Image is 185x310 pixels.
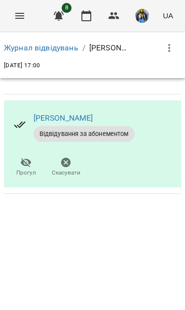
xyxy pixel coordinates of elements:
[8,4,32,28] button: Menu
[135,9,149,23] img: d1dec607e7f372b62d1bb04098aa4c64.jpeg
[4,62,40,69] span: [DATE] 17:00
[89,42,129,54] p: [PERSON_NAME]
[4,43,78,52] a: Журнал відвідувань
[46,154,86,181] button: Скасувати
[82,42,85,54] li: /
[4,42,129,54] nav: breadcrumb
[34,113,93,123] a: [PERSON_NAME]
[163,10,173,21] span: UA
[159,6,177,25] button: UA
[62,3,72,13] span: 8
[52,169,80,177] span: Скасувати
[34,130,135,138] span: Відвідування за абонементом
[16,169,36,177] span: Прогул
[6,154,46,181] button: Прогул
